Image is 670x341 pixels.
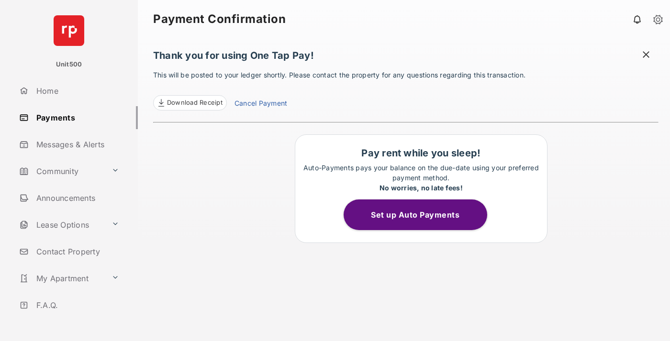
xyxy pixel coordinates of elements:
a: Community [15,160,108,183]
p: Unit500 [56,60,82,69]
a: Lease Options [15,213,108,236]
h1: Pay rent while you sleep! [300,147,542,159]
strong: Payment Confirmation [153,13,286,25]
a: Download Receipt [153,95,227,110]
h1: Thank you for using One Tap Pay! [153,50,659,66]
a: Announcements [15,187,138,209]
a: Home [15,79,138,102]
a: Payments [15,106,138,129]
button: Set up Auto Payments [344,199,487,230]
a: Messages & Alerts [15,133,138,156]
a: F.A.Q. [15,294,138,317]
img: svg+xml;base64,PHN2ZyB4bWxucz0iaHR0cDovL3d3dy53My5vcmcvMjAwMC9zdmciIHdpZHRoPSI2NCIgaGVpZ2h0PSI2NC... [54,15,84,46]
a: My Apartment [15,267,108,290]
p: This will be posted to your ledger shortly. Please contact the property for any questions regardi... [153,70,659,110]
div: No worries, no late fees! [300,183,542,193]
a: Cancel Payment [234,98,287,110]
a: Contact Property [15,240,138,263]
span: Download Receipt [167,98,223,108]
a: Set up Auto Payments [344,210,499,220]
p: Auto-Payments pays your balance on the due-date using your preferred payment method. [300,163,542,193]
